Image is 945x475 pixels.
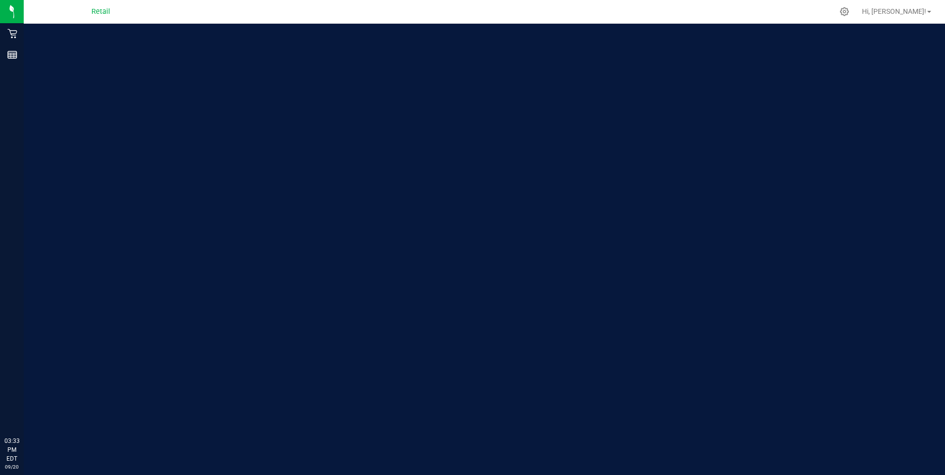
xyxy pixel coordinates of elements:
[7,50,17,60] inline-svg: Reports
[91,7,110,16] span: Retail
[4,436,19,463] p: 03:33 PM EDT
[7,29,17,39] inline-svg: Retail
[862,7,926,15] span: Hi, [PERSON_NAME]!
[838,7,851,16] div: Manage settings
[4,463,19,471] p: 09/20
